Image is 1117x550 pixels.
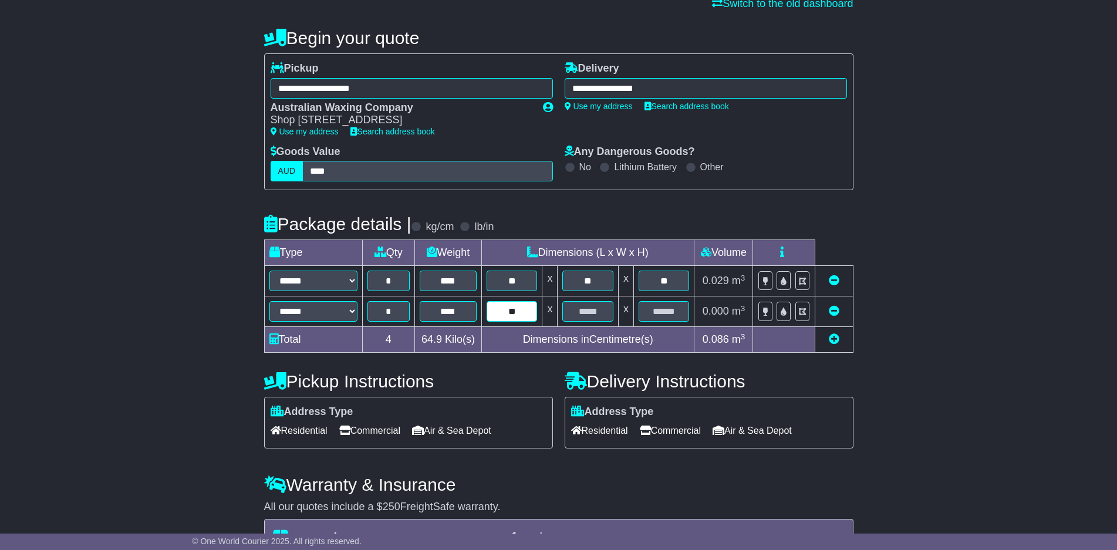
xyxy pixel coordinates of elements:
[565,372,853,391] h4: Delivery Instructions
[741,274,745,282] sup: 3
[618,266,633,296] td: x
[362,240,414,266] td: Qty
[565,102,633,111] a: Use my address
[829,333,839,345] a: Add new item
[271,421,328,440] span: Residential
[383,501,400,512] span: 250
[264,28,853,48] h4: Begin your quote
[271,146,340,158] label: Goods Value
[264,327,362,353] td: Total
[414,327,481,353] td: Kilo(s)
[264,214,411,234] h4: Package details |
[571,421,628,440] span: Residential
[264,240,362,266] td: Type
[542,296,558,327] td: x
[546,529,590,549] span: 21.52
[703,333,729,345] span: 0.086
[264,501,853,514] div: All our quotes include a $ FreightSafe warranty.
[192,536,362,546] span: © One World Courier 2025. All rights reserved.
[565,62,619,75] label: Delivery
[703,275,729,286] span: 0.029
[713,421,792,440] span: Air & Sea Depot
[741,304,745,313] sup: 3
[829,275,839,286] a: Remove this item
[732,275,745,286] span: m
[829,305,839,317] a: Remove this item
[474,221,494,234] label: lb/in
[694,240,753,266] td: Volume
[271,127,339,136] a: Use my address
[271,62,319,75] label: Pickup
[703,305,729,317] span: 0.000
[350,127,435,136] a: Search address book
[264,372,553,391] h4: Pickup Instructions
[618,296,633,327] td: x
[414,240,481,266] td: Weight
[644,102,729,111] a: Search address book
[565,146,695,158] label: Any Dangerous Goods?
[362,327,414,353] td: 4
[640,421,701,440] span: Commercial
[700,161,724,173] label: Other
[426,221,454,234] label: kg/cm
[272,529,846,549] h4: Transit Insurance Coverage for $
[271,114,531,127] div: Shop [STREET_ADDRESS]
[271,102,531,114] div: Australian Waxing Company
[741,332,745,341] sup: 3
[732,305,745,317] span: m
[271,406,353,419] label: Address Type
[421,333,442,345] span: 64.9
[732,333,745,345] span: m
[339,421,400,440] span: Commercial
[542,266,558,296] td: x
[271,161,303,181] label: AUD
[579,161,591,173] label: No
[481,240,694,266] td: Dimensions (L x W x H)
[412,421,491,440] span: Air & Sea Depot
[614,161,677,173] label: Lithium Battery
[571,406,654,419] label: Address Type
[264,475,853,494] h4: Warranty & Insurance
[481,327,694,353] td: Dimensions in Centimetre(s)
